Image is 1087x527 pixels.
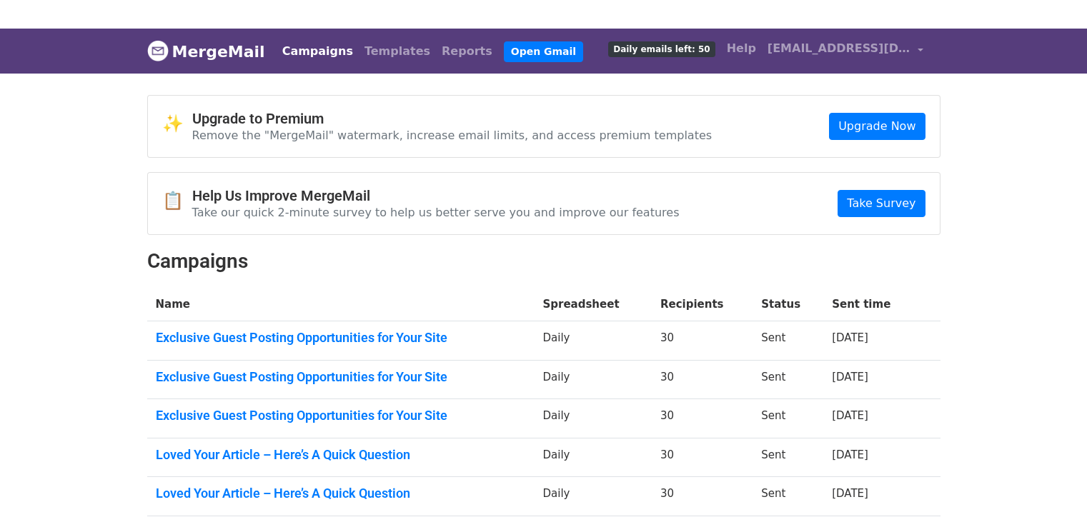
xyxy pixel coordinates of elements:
[832,409,868,422] a: [DATE]
[721,34,762,63] a: Help
[504,41,583,62] a: Open Gmail
[838,190,925,217] a: Take Survey
[147,249,940,273] h2: Campaigns
[768,40,910,57] span: [EMAIL_ADDRESS][DOMAIN_NAME]
[192,187,680,204] h4: Help Us Improve MergeMail
[192,110,713,127] h4: Upgrade to Premium
[652,288,753,321] th: Recipients
[832,487,868,500] a: [DATE]
[534,438,651,477] td: Daily
[147,36,265,66] a: MergeMail
[652,477,753,516] td: 30
[652,399,753,438] td: 30
[753,321,823,361] td: Sent
[156,486,526,501] a: Loved Your Article – Here’s A Quick Question
[753,288,823,321] th: Status
[652,321,753,361] td: 30
[534,360,651,399] td: Daily
[156,369,526,385] a: Exclusive Guest Posting Opportunities for Your Site
[277,37,359,66] a: Campaigns
[156,330,526,346] a: Exclusive Guest Posting Opportunities for Your Site
[652,438,753,477] td: 30
[534,477,651,516] td: Daily
[534,321,651,361] td: Daily
[832,448,868,461] a: [DATE]
[534,399,651,438] td: Daily
[753,360,823,399] td: Sent
[147,288,535,321] th: Name
[359,37,436,66] a: Templates
[534,288,651,321] th: Spreadsheet
[823,288,918,321] th: Sent time
[832,331,868,344] a: [DATE]
[608,41,715,57] span: Daily emails left: 50
[762,34,929,68] a: [EMAIL_ADDRESS][DOMAIN_NAME]
[829,113,925,140] a: Upgrade Now
[162,191,192,211] span: 📋
[156,447,526,463] a: Loved Your Article – Here’s A Quick Question
[652,360,753,399] td: 30
[192,128,713,143] p: Remove the "MergeMail" watermark, increase email limits, and access premium templates
[192,205,680,220] p: Take our quick 2-minute survey to help us better serve you and improve our features
[753,438,823,477] td: Sent
[156,408,526,423] a: Exclusive Guest Posting Opportunities for Your Site
[162,114,192,134] span: ✨
[832,371,868,383] a: [DATE]
[436,37,498,66] a: Reports
[147,40,169,61] img: MergeMail logo
[602,34,720,63] a: Daily emails left: 50
[753,477,823,516] td: Sent
[753,399,823,438] td: Sent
